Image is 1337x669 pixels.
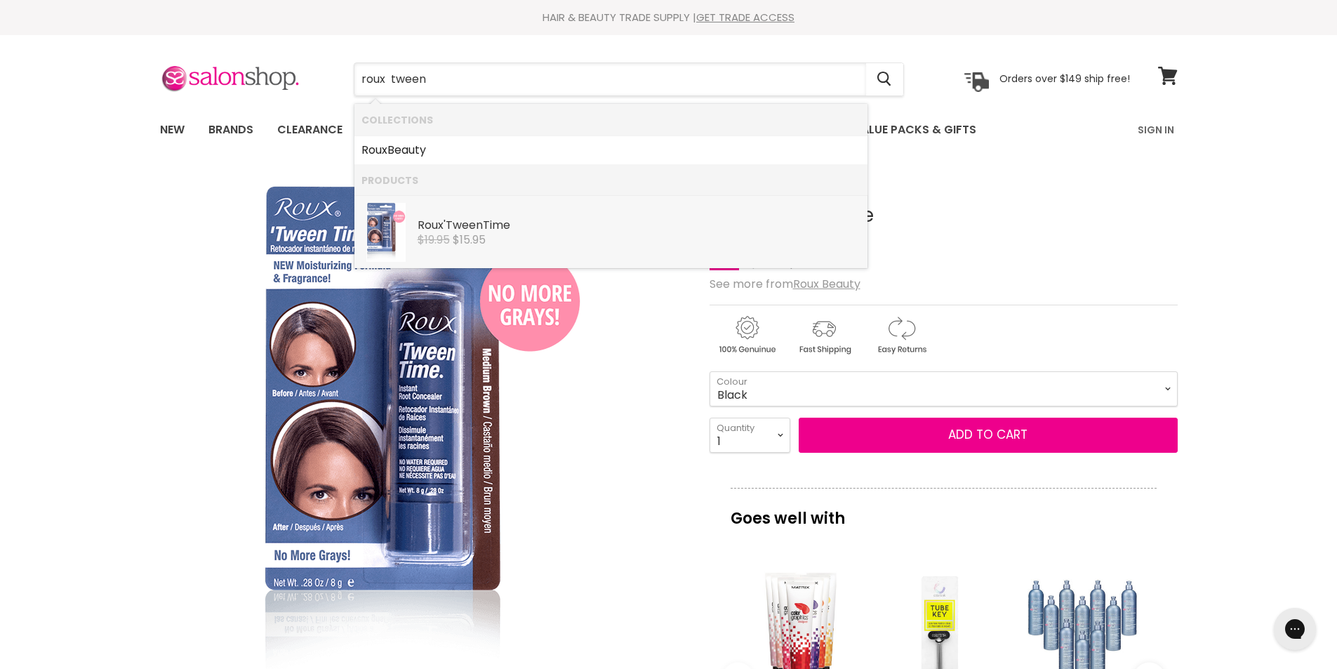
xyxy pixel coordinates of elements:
[843,115,987,145] a: Value Packs & Gifts
[864,314,938,357] img: returns.gif
[999,72,1130,85] p: Orders over $149 ship free!
[696,10,794,25] a: GET TRADE ACCESS
[142,11,1195,25] div: HAIR & BEAUTY TRADE SUPPLY |
[948,426,1027,443] span: Add to cart
[142,110,1195,150] nav: Main
[453,232,486,248] span: $15.95
[793,276,860,292] a: Roux Beauty
[361,142,387,158] b: Roux
[418,219,860,234] div: ' Time
[710,418,790,453] select: Quantity
[710,205,1178,227] h1: Roux 'Tween Time
[710,314,784,357] img: genuine.gif
[710,276,860,292] span: See more from
[354,135,867,165] li: Collections: Roux Beauty
[1267,603,1323,655] iframe: Gorgias live chat messenger
[361,139,860,161] a: Beauty
[731,488,1157,534] p: Goes well with
[354,62,904,96] form: Product
[149,115,195,145] a: New
[149,110,1058,150] ul: Main menu
[799,418,1178,453] button: Add to cart
[267,115,353,145] a: Clearance
[354,164,867,196] li: Products
[787,314,861,357] img: shipping.gif
[866,63,903,95] button: Search
[1129,115,1183,145] a: Sign In
[418,232,450,248] s: $19.95
[354,63,866,95] input: Search
[446,217,483,233] b: Tween
[354,104,867,135] li: Collections
[418,217,444,233] b: Roux
[198,115,264,145] a: Brands
[366,203,406,262] img: 3-Med-Brown_200x.png
[354,196,867,268] li: Products: Roux 'Tween Time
